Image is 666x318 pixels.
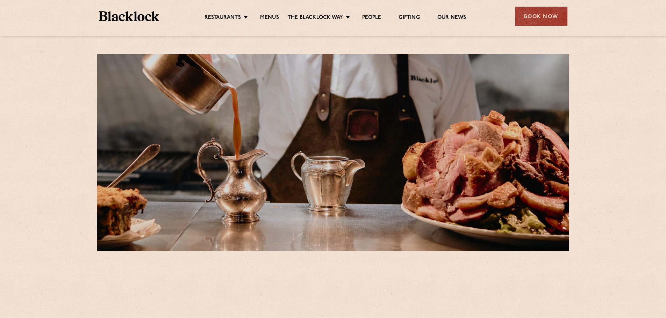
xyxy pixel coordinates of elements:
a: Gifting [399,14,420,22]
div: Book Now [515,7,567,26]
img: BL_Textured_Logo-footer-cropped.svg [99,11,159,21]
a: People [362,14,381,22]
a: Menus [260,14,279,22]
a: Restaurants [205,14,241,22]
a: The Blacklock Way [288,14,343,22]
a: Our News [437,14,466,22]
